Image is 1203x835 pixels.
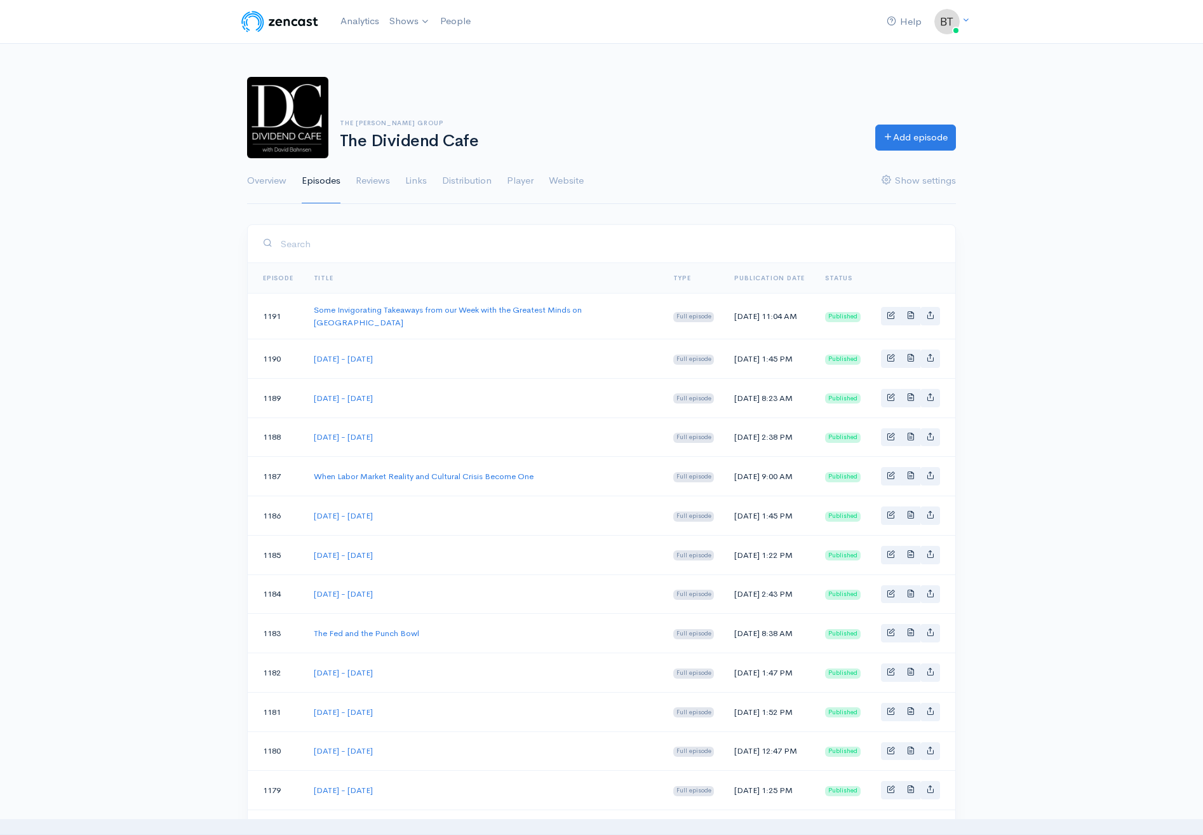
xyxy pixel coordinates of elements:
[314,588,373,599] a: [DATE] - [DATE]
[673,747,715,757] span: Full episode
[724,535,815,574] td: [DATE] 1:22 PM
[673,393,715,404] span: Full episode
[881,428,940,447] div: Basic example
[239,9,320,34] img: ZenCast Logo
[405,158,427,204] a: Links
[724,339,815,379] td: [DATE] 1:45 PM
[248,574,304,614] td: 1184
[825,629,861,639] span: Published
[280,231,940,257] input: Search
[248,614,304,653] td: 1183
[825,355,861,365] span: Published
[934,9,960,34] img: ...
[314,304,582,328] a: Some Invigorating Takeaways from our Week with the Greatest Minds on [GEOGRAPHIC_DATA]
[435,8,476,35] a: People
[881,663,940,682] div: Basic example
[673,472,715,482] span: Full episode
[825,707,861,717] span: Published
[314,274,333,282] a: Title
[673,550,715,560] span: Full episode
[724,771,815,810] td: [DATE] 1:25 PM
[340,132,860,151] h1: The Dividend Cafe
[314,353,373,364] a: [DATE] - [DATE]
[314,667,373,678] a: [DATE] - [DATE]
[724,378,815,418] td: [DATE] 8:23 AM
[882,158,956,204] a: Show settings
[442,158,492,204] a: Distribution
[881,546,940,564] div: Basic example
[248,771,304,810] td: 1179
[314,431,373,442] a: [DATE] - [DATE]
[825,747,861,757] span: Published
[314,785,373,796] a: [DATE] - [DATE]
[724,496,815,536] td: [DATE] 1:45 PM
[340,119,860,126] h6: The [PERSON_NAME] Group
[247,158,286,204] a: Overview
[314,745,373,756] a: [DATE] - [DATE]
[825,312,861,322] span: Published
[724,294,815,339] td: [DATE] 11:04 AM
[724,457,815,496] td: [DATE] 9:00 AM
[881,781,940,799] div: Basic example
[248,692,304,731] td: 1181
[263,274,293,282] a: Episode
[881,350,940,368] div: Basic example
[724,418,815,457] td: [DATE] 2:38 PM
[825,550,861,560] span: Published
[825,472,861,482] span: Published
[825,512,861,522] span: Published
[734,274,805,282] a: Publication date
[356,158,390,204] a: Reviews
[248,418,304,457] td: 1188
[248,339,304,379] td: 1190
[248,535,304,574] td: 1185
[248,731,304,771] td: 1180
[673,355,715,365] span: Full episode
[673,669,715,679] span: Full episode
[302,158,340,204] a: Episodes
[882,8,927,36] a: Help
[825,590,861,600] span: Published
[673,590,715,600] span: Full episode
[881,389,940,407] div: Basic example
[314,510,373,521] a: [DATE] - [DATE]
[881,307,940,325] div: Basic example
[875,125,956,151] a: Add episode
[314,471,534,482] a: When Labor Market Reality and Cultural Crisis Become One
[673,274,691,282] a: Type
[825,433,861,443] span: Published
[549,158,584,204] a: Website
[248,496,304,536] td: 1186
[724,574,815,614] td: [DATE] 2:43 PM
[881,585,940,604] div: Basic example
[384,8,435,36] a: Shows
[507,158,534,204] a: Player
[673,786,715,796] span: Full episode
[881,467,940,485] div: Basic example
[673,512,715,522] span: Full episode
[248,457,304,496] td: 1187
[825,669,861,679] span: Published
[881,624,940,642] div: Basic example
[248,294,304,339] td: 1191
[724,653,815,693] td: [DATE] 1:47 PM
[825,274,852,282] span: Status
[248,378,304,418] td: 1189
[724,731,815,771] td: [DATE] 12:47 PM
[881,703,940,721] div: Basic example
[314,550,373,560] a: [DATE] - [DATE]
[825,393,861,404] span: Published
[724,692,815,731] td: [DATE] 1:52 PM
[724,614,815,653] td: [DATE] 8:38 AM
[335,8,384,35] a: Analytics
[673,707,715,717] span: Full episode
[673,433,715,443] span: Full episode
[314,707,373,717] a: [DATE] - [DATE]
[673,312,715,322] span: Full episode
[881,506,940,525] div: Basic example
[881,742,940,761] div: Basic example
[314,393,373,404] a: [DATE] - [DATE]
[248,653,304,693] td: 1182
[314,628,419,639] a: The Fed and the Punch Bowl
[673,629,715,639] span: Full episode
